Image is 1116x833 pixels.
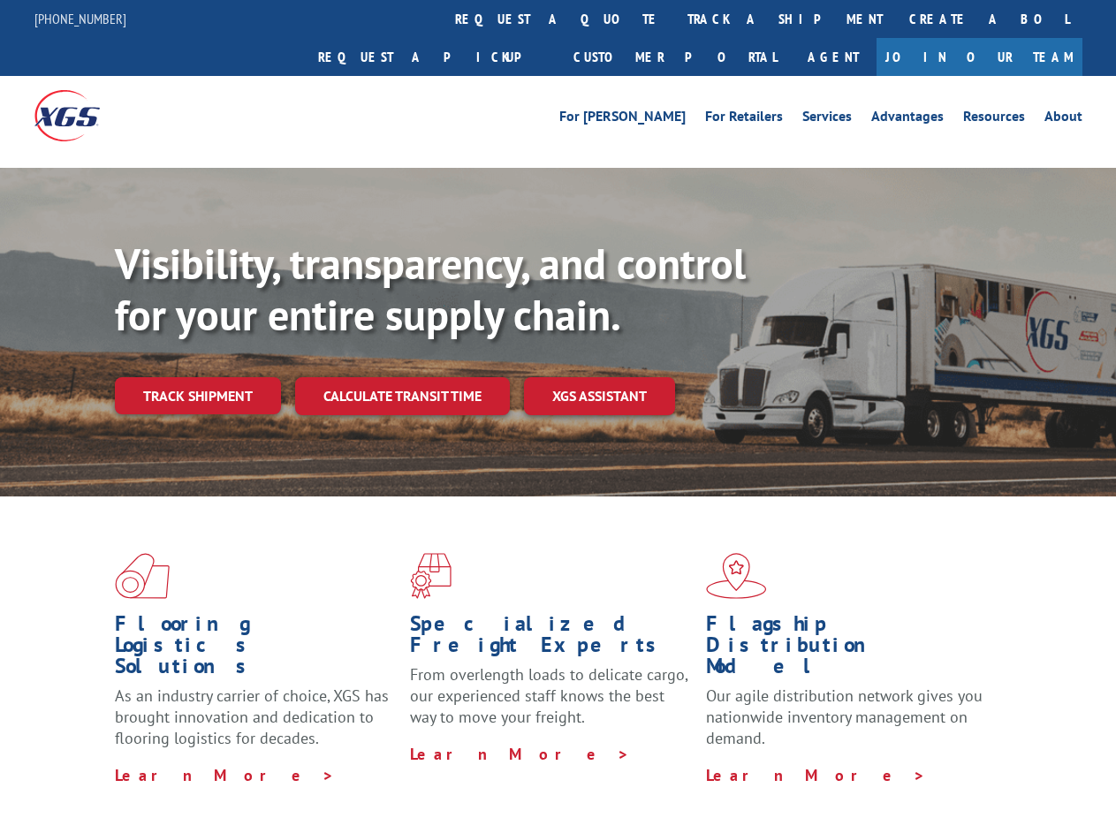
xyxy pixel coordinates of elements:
[706,553,767,599] img: xgs-icon-flagship-distribution-model-red
[706,613,988,685] h1: Flagship Distribution Model
[524,377,675,415] a: XGS ASSISTANT
[115,377,281,414] a: Track shipment
[871,110,944,129] a: Advantages
[706,685,983,748] span: Our agile distribution network gives you nationwide inventory management on demand.
[410,553,452,599] img: xgs-icon-focused-on-flooring-red
[410,744,630,764] a: Learn More >
[115,613,397,685] h1: Flooring Logistics Solutions
[877,38,1082,76] a: Join Our Team
[410,613,692,664] h1: Specialized Freight Experts
[115,685,389,748] span: As an industry carrier of choice, XGS has brought innovation and dedication to flooring logistics...
[34,10,126,27] a: [PHONE_NUMBER]
[115,765,335,785] a: Learn More >
[790,38,877,76] a: Agent
[706,765,926,785] a: Learn More >
[305,38,560,76] a: Request a pickup
[295,377,510,415] a: Calculate transit time
[559,110,686,129] a: For [PERSON_NAME]
[410,664,692,743] p: From overlength loads to delicate cargo, our experienced staff knows the best way to move your fr...
[802,110,852,129] a: Services
[560,38,790,76] a: Customer Portal
[1044,110,1082,129] a: About
[115,553,170,599] img: xgs-icon-total-supply-chain-intelligence-red
[963,110,1025,129] a: Resources
[115,236,746,342] b: Visibility, transparency, and control for your entire supply chain.
[705,110,783,129] a: For Retailers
